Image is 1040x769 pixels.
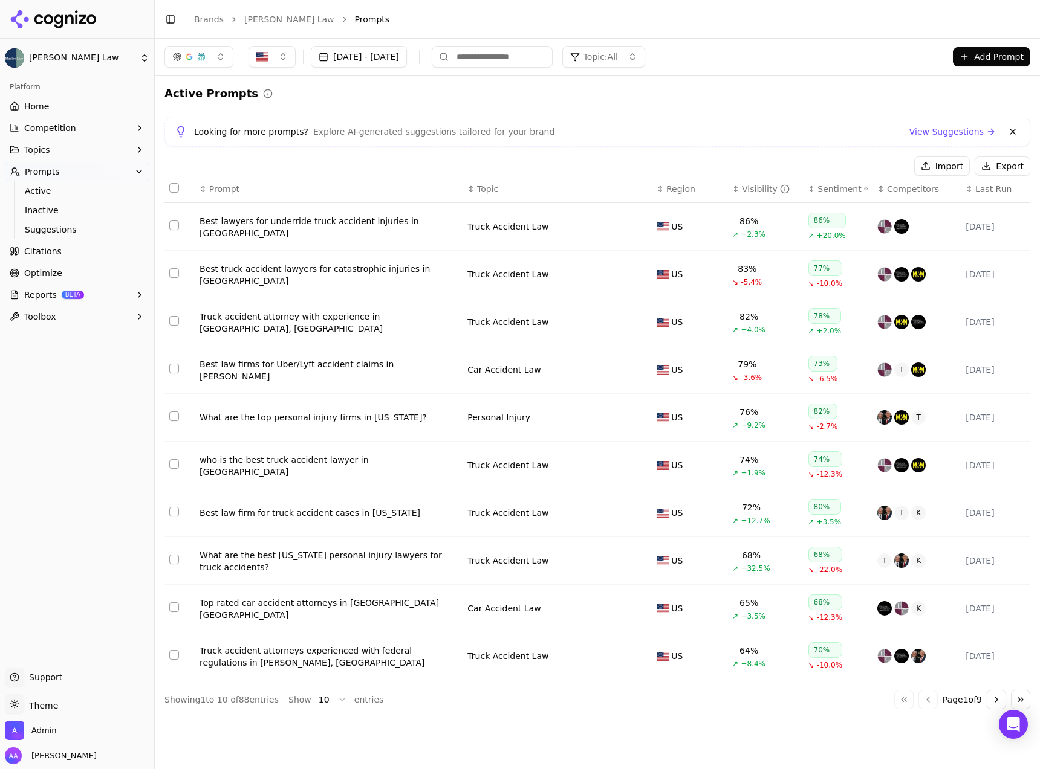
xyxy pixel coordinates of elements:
span: Prompt [209,183,239,195]
img: morgan & morgan [894,315,909,329]
img: morgan & morgan [911,267,926,282]
th: sentiment [804,176,873,203]
button: Topics [5,140,149,159]
th: Last Run [961,176,1030,203]
span: T [877,553,892,568]
div: [DATE] [966,220,1025,233]
span: +3.5% [817,517,842,527]
div: 74% [739,454,758,466]
span: US [671,650,683,662]
div: 74% [808,451,843,467]
img: Admin [5,721,24,740]
span: -5.4% [741,277,762,287]
button: Select row 4 [169,364,179,373]
span: US [671,268,683,280]
img: lenahan & dempsey [894,649,909,663]
span: ↗ [732,230,738,239]
img: US flag [657,461,669,470]
span: US [671,364,683,376]
span: US [671,316,683,328]
span: US [671,507,683,519]
span: Citations [24,245,62,257]
span: ↗ [808,517,814,527]
div: [DATE] [966,555,1025,567]
div: 68% [742,549,761,561]
img: US flag [657,222,669,231]
span: Prompts [25,166,60,178]
span: +32.5% [741,564,770,573]
span: ↗ [732,468,738,478]
img: Munley Law [5,48,24,68]
div: ↕Visibility [732,183,798,195]
span: Prompts [355,13,390,25]
a: Top rated car accident attorneys in [GEOGRAPHIC_DATA] [GEOGRAPHIC_DATA] [200,597,458,621]
div: ↕Region [657,183,723,195]
div: 86% [739,215,758,227]
span: -12.3% [817,613,842,622]
a: Truck accident attorney with experience in [GEOGRAPHIC_DATA], [GEOGRAPHIC_DATA] [200,310,458,335]
span: ↗ [732,420,738,430]
span: Competition [24,122,76,134]
div: 72% [742,501,761,513]
span: Admin [31,725,56,736]
a: Suggestions [20,221,135,238]
a: Truck Accident Law [467,268,548,280]
span: Support [24,671,62,683]
span: ↘ [808,422,814,431]
div: [DATE] [966,316,1025,328]
img: kline & specter [877,410,892,425]
span: ↘ [732,277,738,287]
div: [DATE] [966,507,1025,519]
a: Truck Accident Law [467,507,548,519]
span: ↘ [808,565,814,574]
button: Competition [5,118,149,138]
button: Dismiss banner [1006,124,1020,139]
div: 76% [739,406,758,418]
span: +20.0% [817,231,846,240]
div: Truck Accident Law [467,220,548,233]
div: 64% [739,645,758,657]
div: What are the best [US_STATE] personal injury lawyers for truck accidents? [200,549,458,573]
img: morgan & morgan [911,362,926,377]
a: [PERSON_NAME] Law [244,13,334,25]
span: Competitors [887,183,939,195]
img: kline & specter [877,506,892,520]
span: Theme [24,701,58,710]
span: Reports [24,289,57,301]
a: Car Accident Law [467,364,541,376]
a: Best law firms for Uber/Lyft accident claims in [PERSON_NAME] [200,358,458,382]
div: 82% [739,310,758,323]
button: Add Prompt [953,47,1030,66]
img: kline & specter [894,553,909,568]
div: Data table [164,176,1030,680]
button: Import [914,156,970,176]
span: Toolbox [24,310,56,323]
span: ↘ [808,613,814,622]
button: Select row 1 [169,220,179,230]
img: fellerman & ciarimboli [894,601,909,616]
a: Truck Accident Law [467,555,548,567]
span: ↗ [732,659,738,669]
div: 68% [808,594,843,610]
div: 70% [808,642,843,658]
span: T [894,362,909,377]
span: Suggestions [25,224,130,236]
span: US [671,220,683,233]
div: ↕Competitors [877,183,956,195]
img: lenahan & dempsey [894,458,909,472]
a: What are the top personal injury firms in [US_STATE]? [200,411,458,423]
a: Personal Injury [467,411,530,423]
a: Best law firm for truck accident cases in [US_STATE] [200,507,458,519]
span: entries [354,693,384,706]
span: +9.2% [741,420,765,430]
span: ↗ [732,611,738,621]
span: Topics [24,144,50,156]
button: Prompts [5,162,149,181]
img: lenahan & dempsey [877,601,892,616]
img: US flag [657,556,669,565]
button: Open user button [5,747,97,764]
div: Showing 1 to 10 of 88 entries [164,693,279,706]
